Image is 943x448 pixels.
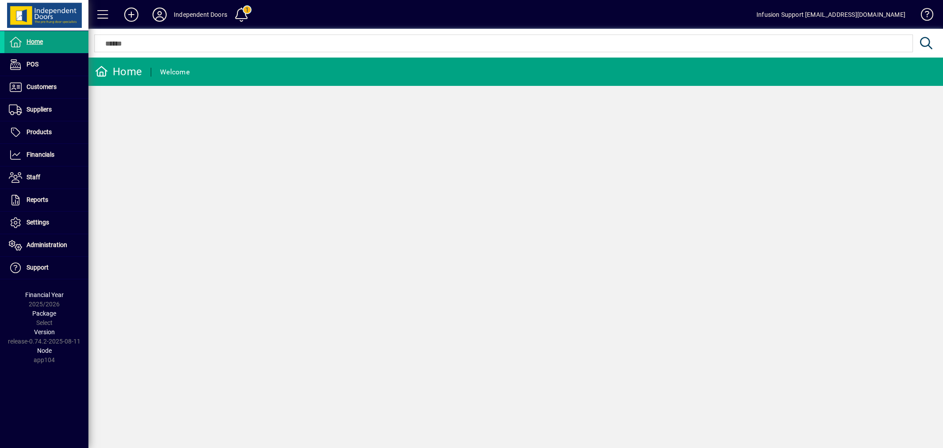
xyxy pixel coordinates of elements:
[34,328,55,336] span: Version
[4,166,88,189] a: Staff
[756,8,905,22] div: Infusion Support [EMAIL_ADDRESS][DOMAIN_NAME]
[27,106,52,113] span: Suppliers
[27,196,48,203] span: Reports
[4,212,88,234] a: Settings
[27,219,49,226] span: Settings
[4,189,88,211] a: Reports
[4,99,88,121] a: Suppliers
[174,8,227,22] div: Independent Doors
[25,291,64,298] span: Financial Year
[27,83,57,90] span: Customers
[27,38,43,45] span: Home
[4,234,88,256] a: Administration
[4,144,88,166] a: Financials
[32,310,56,317] span: Package
[27,61,38,68] span: POS
[4,257,88,279] a: Support
[4,54,88,76] a: POS
[160,65,190,79] div: Welcome
[27,128,52,135] span: Products
[27,151,54,158] span: Financials
[117,7,145,23] button: Add
[4,121,88,143] a: Products
[27,241,67,248] span: Administration
[914,2,932,31] a: Knowledge Base
[4,76,88,98] a: Customers
[95,65,142,79] div: Home
[145,7,174,23] button: Profile
[27,174,40,181] span: Staff
[27,264,49,271] span: Support
[37,347,52,354] span: Node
